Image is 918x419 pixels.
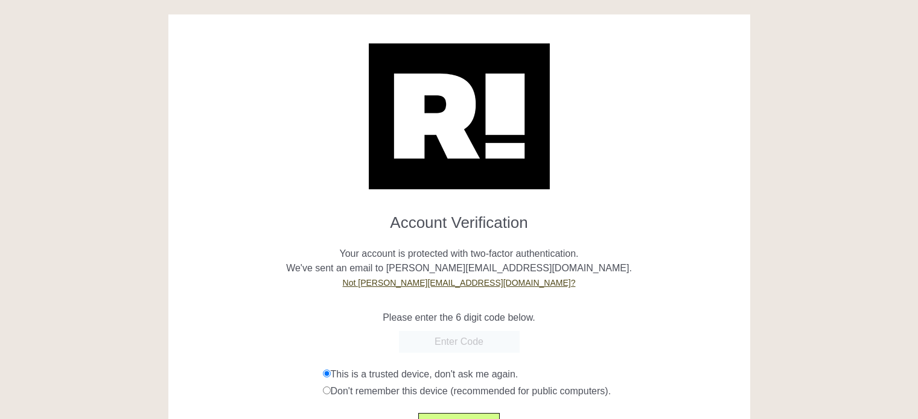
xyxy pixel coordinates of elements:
[177,204,741,232] h1: Account Verification
[177,232,741,290] p: Your account is protected with two-factor authentication. We've sent an email to [PERSON_NAME][EM...
[343,278,576,288] a: Not [PERSON_NAME][EMAIL_ADDRESS][DOMAIN_NAME]?
[399,331,520,353] input: Enter Code
[323,367,741,382] div: This is a trusted device, don't ask me again.
[177,310,741,325] p: Please enter the 6 digit code below.
[369,43,550,189] img: Retention.com
[323,384,741,399] div: Don't remember this device (recommended for public computers).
